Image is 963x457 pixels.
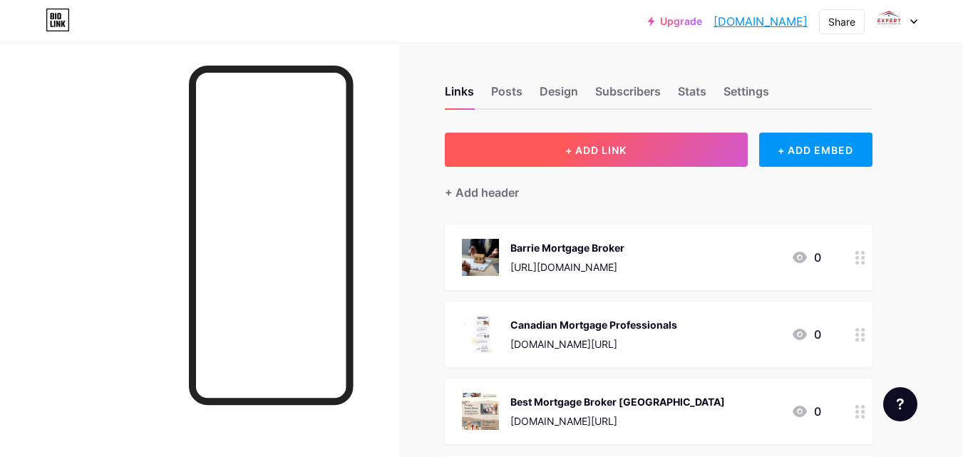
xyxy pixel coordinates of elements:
img: Barrie Mortgage Broker [462,239,499,276]
div: Subscribers [595,83,661,108]
img: Canadian Mortgage Professionals [462,316,499,353]
img: Best Mortgage Broker Canada [462,393,499,430]
button: + ADD LINK [445,133,748,167]
div: [URL][DOMAIN_NAME] [510,260,624,274]
div: Design [540,83,578,108]
span: + ADD LINK [565,144,627,156]
div: Barrie Mortgage Broker [510,240,624,255]
div: Best Mortgage Broker [GEOGRAPHIC_DATA] [510,394,725,409]
div: + ADD EMBED [759,133,872,167]
a: [DOMAIN_NAME] [714,13,808,30]
div: [DOMAIN_NAME][URL] [510,414,725,428]
div: Canadian Mortgage Professionals [510,317,677,332]
div: [DOMAIN_NAME][URL] [510,337,677,351]
div: Links [445,83,474,108]
a: Upgrade [648,16,702,27]
div: 0 [791,403,821,420]
div: 0 [791,249,821,266]
div: Stats [678,83,706,108]
div: Share [828,14,855,29]
img: expertmortgage [875,8,902,35]
div: Posts [491,83,522,108]
div: + Add header [445,184,519,201]
div: Settings [723,83,769,108]
div: 0 [791,326,821,343]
